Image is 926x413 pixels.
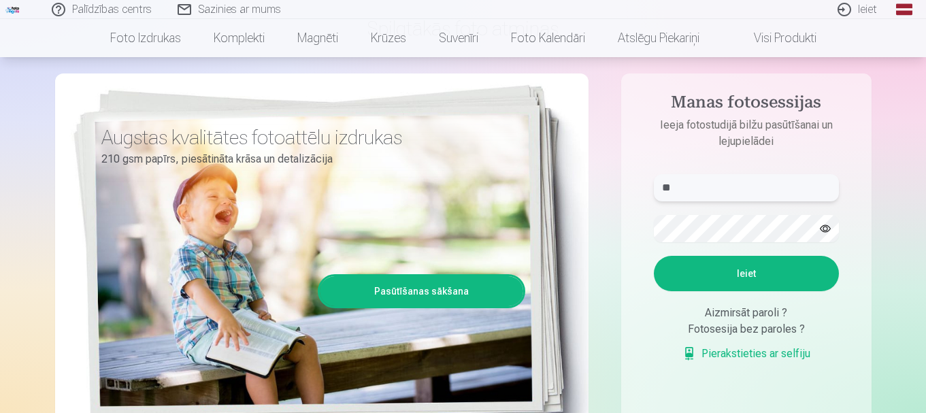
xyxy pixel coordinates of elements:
[197,19,281,57] a: Komplekti
[601,19,716,57] a: Atslēgu piekariņi
[640,93,853,117] h4: Manas fotosessijas
[281,19,354,57] a: Magnēti
[682,346,810,362] a: Pierakstieties ar selfiju
[101,150,515,169] p: 210 gsm papīrs, piesātināta krāsa un detalizācija
[320,276,523,306] a: Pasūtīšanas sākšana
[495,19,601,57] a: Foto kalendāri
[640,117,853,150] p: Ieeja fotostudijā bilžu pasūtīšanai un lejupielādei
[654,305,839,321] div: Aizmirsāt paroli ?
[654,321,839,337] div: Fotosesija bez paroles ?
[94,19,197,57] a: Foto izdrukas
[423,19,495,57] a: Suvenīri
[654,256,839,291] button: Ieiet
[101,125,515,150] h3: Augstas kvalitātes fotoattēlu izdrukas
[716,19,833,57] a: Visi produkti
[5,5,20,14] img: /fa1
[354,19,423,57] a: Krūzes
